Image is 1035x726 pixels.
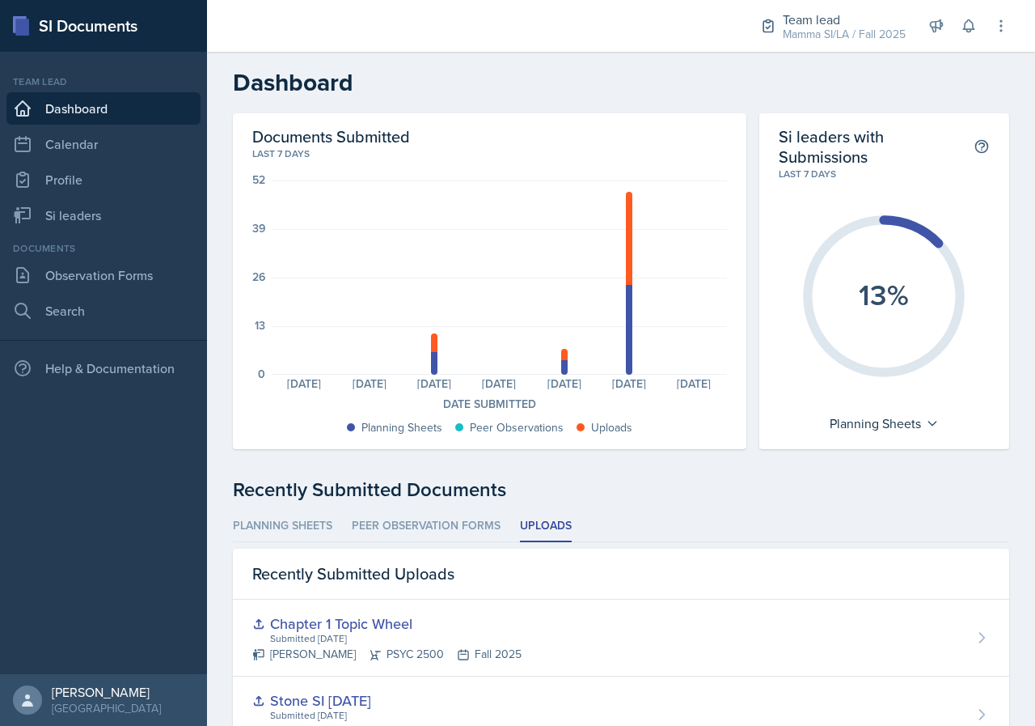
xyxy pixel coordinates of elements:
div: 13 [255,320,265,331]
div: 52 [252,174,265,185]
div: Chapter 1 Topic Wheel [252,613,522,635]
text: 13% [859,273,909,315]
div: [DATE] [272,378,336,389]
div: Peer Observations [470,419,564,436]
div: Team lead [6,74,201,89]
div: Mamma SI/LA / Fall 2025 [783,26,906,43]
a: Calendar [6,128,201,160]
a: Search [6,295,201,327]
div: [DATE] [532,378,597,389]
div: 0 [258,368,265,380]
div: Recently Submitted Documents [233,475,1009,504]
div: Recently Submitted Uploads [233,549,1009,600]
div: [GEOGRAPHIC_DATA] [52,700,161,716]
div: Submitted [DATE] [268,631,522,646]
li: Planning Sheets [233,511,332,542]
li: Uploads [520,511,572,542]
a: Observation Forms [6,259,201,291]
h2: Documents Submitted [252,126,727,146]
h2: Si leaders with Submissions [779,126,974,167]
div: Uploads [591,419,632,436]
div: [PERSON_NAME] PSYC 2500 Fall 2025 [252,646,522,663]
div: [DATE] [597,378,661,389]
div: [DATE] [661,378,726,389]
div: Planning Sheets [361,419,442,436]
div: [DATE] [402,378,467,389]
a: Chapter 1 Topic Wheel Submitted [DATE] [PERSON_NAME]PSYC 2500Fall 2025 [233,600,1009,677]
div: 26 [252,271,265,282]
div: 39 [252,223,265,234]
a: Si leaders [6,199,201,231]
div: Last 7 days [779,167,990,181]
div: Stone SI [DATE] [252,690,515,711]
div: Help & Documentation [6,352,201,384]
div: Documents [6,241,201,256]
a: Profile [6,163,201,196]
div: Planning Sheets [822,410,947,436]
div: Team lead [783,10,906,29]
div: [PERSON_NAME] [52,684,161,700]
div: [DATE] [467,378,531,389]
div: Last 7 days [252,146,727,161]
div: Date Submitted [252,396,727,413]
div: [DATE] [336,378,401,389]
li: Peer Observation Forms [352,511,501,542]
a: Dashboard [6,92,201,125]
div: Submitted [DATE] [268,708,515,723]
h2: Dashboard [233,68,1009,97]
